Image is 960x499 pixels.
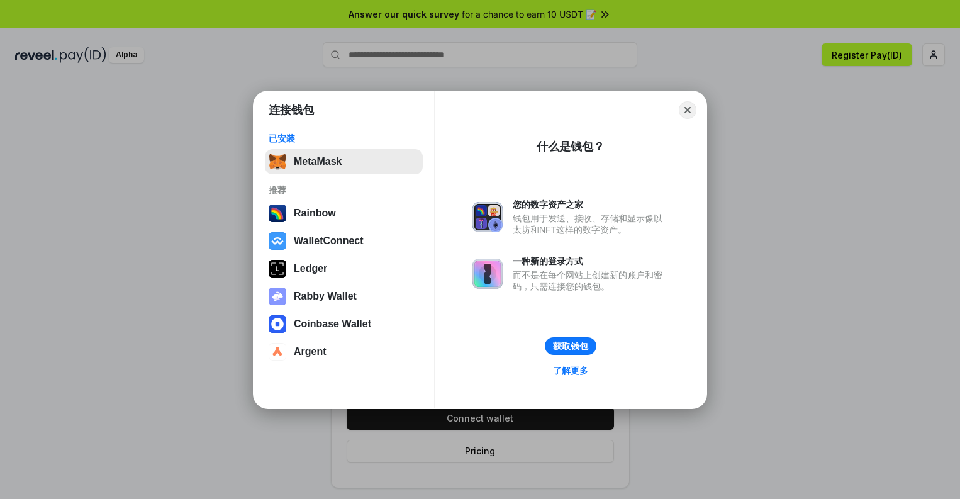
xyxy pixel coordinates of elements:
div: 而不是在每个网站上创建新的账户和密码，只需连接您的钱包。 [513,269,669,292]
img: svg+xml,%3Csvg%20width%3D%22120%22%20height%3D%22120%22%20viewBox%3D%220%200%20120%20120%22%20fil... [269,205,286,222]
a: 了解更多 [545,362,596,379]
div: Argent [294,346,327,357]
img: svg+xml,%3Csvg%20xmlns%3D%22http%3A%2F%2Fwww.w3.org%2F2000%2Fsvg%22%20fill%3D%22none%22%20viewBox... [269,288,286,305]
img: svg+xml,%3Csvg%20xmlns%3D%22http%3A%2F%2Fwww.w3.org%2F2000%2Fsvg%22%20width%3D%2228%22%20height%3... [269,260,286,278]
div: 推荐 [269,184,419,196]
div: 获取钱包 [553,340,588,352]
div: Coinbase Wallet [294,318,371,330]
h1: 连接钱包 [269,103,314,118]
div: 什么是钱包？ [537,139,605,154]
button: Rabby Wallet [265,284,423,309]
div: Rabby Wallet [294,291,357,302]
img: svg+xml,%3Csvg%20width%3D%2228%22%20height%3D%2228%22%20viewBox%3D%220%200%2028%2028%22%20fill%3D... [269,232,286,250]
div: 一种新的登录方式 [513,255,669,267]
div: 已安装 [269,133,419,144]
img: svg+xml,%3Csvg%20xmlns%3D%22http%3A%2F%2Fwww.w3.org%2F2000%2Fsvg%22%20fill%3D%22none%22%20viewBox... [472,202,503,232]
img: svg+xml,%3Csvg%20xmlns%3D%22http%3A%2F%2Fwww.w3.org%2F2000%2Fsvg%22%20fill%3D%22none%22%20viewBox... [472,259,503,289]
div: 钱包用于发送、接收、存储和显示像以太坊和NFT这样的数字资产。 [513,213,669,235]
img: svg+xml,%3Csvg%20width%3D%2228%22%20height%3D%2228%22%20viewBox%3D%220%200%2028%2028%22%20fill%3D... [269,343,286,361]
div: Ledger [294,263,327,274]
div: WalletConnect [294,235,364,247]
button: Coinbase Wallet [265,311,423,337]
img: svg+xml,%3Csvg%20width%3D%2228%22%20height%3D%2228%22%20viewBox%3D%220%200%2028%2028%22%20fill%3D... [269,315,286,333]
button: Rainbow [265,201,423,226]
div: Rainbow [294,208,336,219]
button: WalletConnect [265,228,423,254]
button: MetaMask [265,149,423,174]
button: Close [679,101,696,119]
div: 了解更多 [553,365,588,376]
div: 您的数字资产之家 [513,199,669,210]
div: MetaMask [294,156,342,167]
img: svg+xml,%3Csvg%20fill%3D%22none%22%20height%3D%2233%22%20viewBox%3D%220%200%2035%2033%22%20width%... [269,153,286,171]
button: Argent [265,339,423,364]
button: 获取钱包 [545,337,596,355]
button: Ledger [265,256,423,281]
